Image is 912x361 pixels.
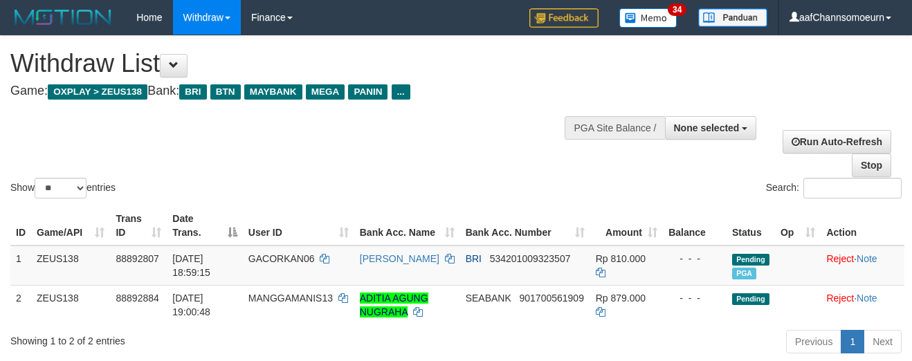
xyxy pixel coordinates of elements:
div: - - - [668,252,721,266]
td: ZEUS138 [31,285,110,324]
span: ... [392,84,410,100]
span: PANIN [348,84,387,100]
a: Next [864,330,902,353]
span: Pending [732,293,769,305]
td: 1 [10,246,31,286]
span: 88892884 [116,293,158,304]
a: Reject [826,253,854,264]
th: Trans ID: activate to sort column ascending [110,206,167,246]
th: Amount: activate to sort column ascending [590,206,663,246]
div: PGA Site Balance / [565,116,664,140]
th: User ID: activate to sort column ascending [243,206,354,246]
span: MANGGAMANIS13 [248,293,333,304]
button: None selected [665,116,757,140]
th: Date Trans.: activate to sort column descending [167,206,243,246]
span: SEABANK [466,293,511,304]
th: Op: activate to sort column ascending [775,206,821,246]
th: Game/API: activate to sort column ascending [31,206,110,246]
a: Reject [826,293,854,304]
img: Feedback.jpg [529,8,599,28]
img: Button%20Memo.svg [619,8,677,28]
a: Run Auto-Refresh [783,130,891,154]
a: 1 [841,330,864,353]
a: [PERSON_NAME] [360,253,439,264]
span: OXPLAY > ZEUS138 [48,84,147,100]
span: GACORKAN06 [248,253,315,264]
a: Note [857,293,877,304]
span: Pending [732,254,769,266]
span: Rp 879.000 [596,293,646,304]
span: Copy 534201009323507 to clipboard [490,253,571,264]
img: MOTION_logo.png [10,7,116,28]
th: Bank Acc. Number: activate to sort column ascending [460,206,590,246]
span: 88892807 [116,253,158,264]
th: Balance [663,206,727,246]
a: Stop [852,154,891,177]
span: BRI [179,84,206,100]
span: None selected [674,122,740,133]
a: Previous [786,330,841,353]
label: Show entries [10,178,116,198]
span: MAYBANK [244,84,302,100]
td: ZEUS138 [31,246,110,286]
img: panduan.png [698,8,767,27]
th: Action [821,206,904,246]
th: Bank Acc. Name: activate to sort column ascending [354,206,460,246]
a: ADITIA AGUNG NUGRAHA [360,293,428,317]
span: BTN [210,84,241,100]
div: - - - [668,291,721,305]
span: 34 [668,3,686,16]
div: Showing 1 to 2 of 2 entries [10,328,370,348]
td: · [821,246,904,286]
span: Copy 901700561909 to clipboard [519,293,583,304]
select: Showentries [35,178,86,198]
td: · [821,285,904,324]
a: Note [857,253,877,264]
td: 2 [10,285,31,324]
th: Status [727,206,775,246]
span: MEGA [306,84,345,100]
h4: Game: Bank: [10,84,594,98]
input: Search: [803,178,902,198]
span: Marked by aafanarl [732,268,756,279]
span: BRI [466,253,482,264]
th: ID [10,206,31,246]
h1: Withdraw List [10,50,594,77]
span: [DATE] 18:59:15 [172,253,210,278]
label: Search: [766,178,902,198]
span: Rp 810.000 [596,253,646,264]
span: [DATE] 19:00:48 [172,293,210,317]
